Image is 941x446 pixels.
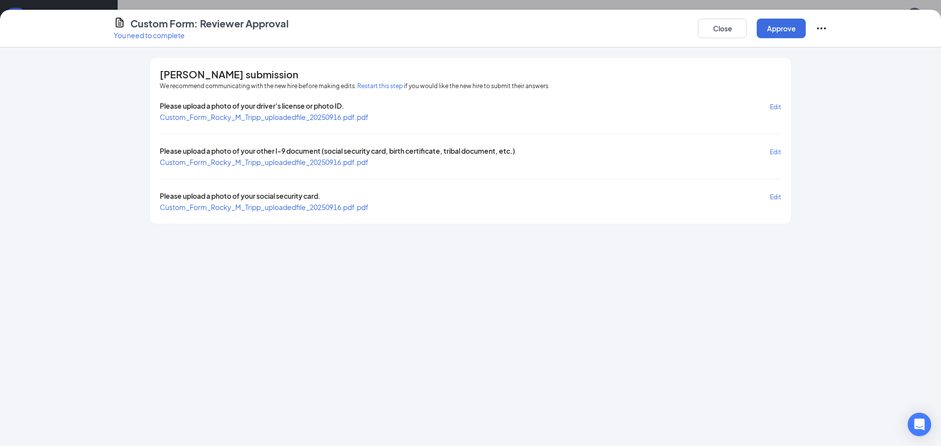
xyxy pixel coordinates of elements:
[757,19,806,38] button: Approve
[770,101,781,112] button: Edit
[698,19,747,38] button: Close
[160,101,344,112] span: Please upload a photo of your driver's license or photo ID.
[908,413,931,436] div: Open Intercom Messenger
[160,70,298,79] span: [PERSON_NAME] submission
[160,158,369,166] a: Custom_Form_Rocky_M_Tripp_uploadedfile_20250916.pdf.pdf
[770,146,781,157] button: Edit
[357,81,403,91] button: Restart this step
[160,81,548,91] span: We recommend communicating with the new hire before making edits. if you would like the new hire ...
[770,191,781,202] button: Edit
[770,193,781,201] span: Edit
[160,191,321,202] span: Please upload a photo of your social security card.
[114,30,289,40] p: You need to complete
[770,148,781,156] span: Edit
[160,113,369,121] a: Custom_Form_Rocky_M_Tripp_uploadedfile_20250916.pdf.pdf
[770,103,781,111] span: Edit
[160,146,515,157] span: Please upload a photo of your other I-9 document (social security card, birth certificate, tribal...
[130,17,289,30] h4: Custom Form: Reviewer Approval
[160,203,369,211] a: Custom_Form_Rocky_M_Tripp_uploadedfile_20250916.pdf.pdf
[114,17,125,28] svg: CustomFormIcon
[816,23,827,34] svg: Ellipses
